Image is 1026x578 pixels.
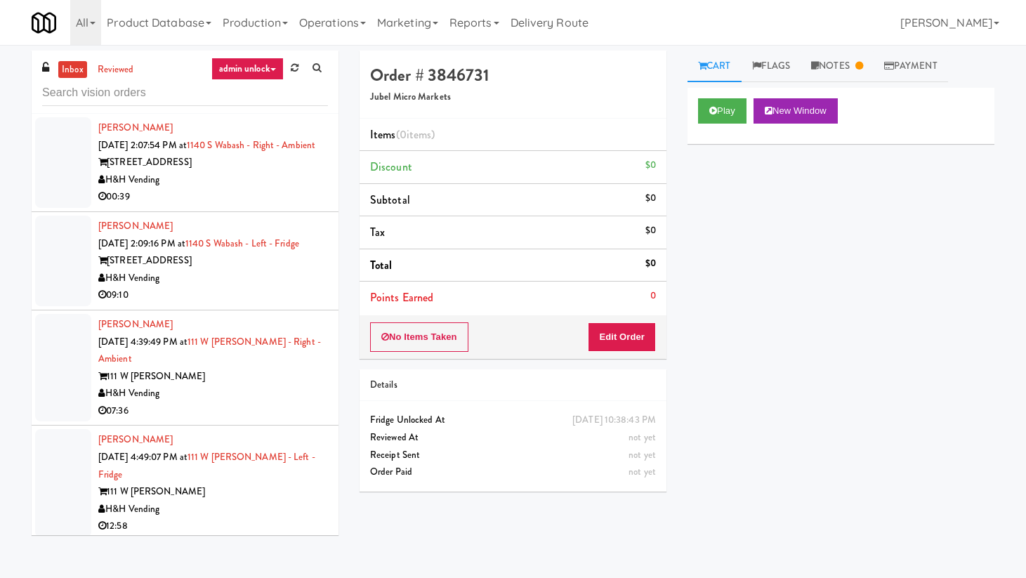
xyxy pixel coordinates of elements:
span: not yet [629,431,656,444]
a: 111 W [PERSON_NAME] - Right - Ambient [98,335,321,366]
a: admin unlock [211,58,284,80]
div: Receipt Sent [370,447,656,464]
li: [PERSON_NAME][DATE] 2:07:54 PM at1140 S Wabash - Right - Ambient[STREET_ADDRESS]H&H Vending00:39 [32,114,338,212]
span: (0 ) [396,126,435,143]
a: reviewed [94,61,138,79]
div: 0 [650,287,656,305]
a: [PERSON_NAME] [98,219,173,232]
div: 12:58 [98,518,328,535]
h5: Jubel Micro Markets [370,92,656,103]
a: Notes [801,51,874,82]
a: Payment [874,51,948,82]
h4: Order # 3846731 [370,66,656,84]
span: Discount [370,159,412,175]
span: Tax [370,224,385,240]
div: 09:10 [98,287,328,304]
div: H&H Vending [98,385,328,402]
div: H&H Vending [98,501,328,518]
div: Fridge Unlocked At [370,412,656,429]
div: Reviewed At [370,429,656,447]
span: Points Earned [370,289,433,306]
ng-pluralize: items [407,126,432,143]
div: [DATE] 10:38:43 PM [572,412,656,429]
input: Search vision orders [42,80,328,106]
li: [PERSON_NAME][DATE] 4:39:49 PM at111 W [PERSON_NAME] - Right - Ambient111 W [PERSON_NAME]H&H Vend... [32,310,338,426]
a: 1140 S Wabash - Right - Ambient [187,138,315,152]
button: Play [698,98,747,124]
div: [STREET_ADDRESS] [98,154,328,171]
span: not yet [629,465,656,478]
a: inbox [58,61,87,79]
span: Total [370,257,393,273]
span: [DATE] 4:49:07 PM at [98,450,188,464]
a: [PERSON_NAME] [98,121,173,134]
div: Details [370,376,656,394]
span: Subtotal [370,192,410,208]
div: H&H Vending [98,171,328,189]
div: 111 W [PERSON_NAME] [98,368,328,386]
div: 111 W [PERSON_NAME] [98,483,328,501]
div: 00:39 [98,188,328,206]
button: New Window [754,98,838,124]
a: [PERSON_NAME] [98,433,173,446]
div: $0 [645,157,656,174]
img: Micromart [32,11,56,35]
a: 1140 S Wabash - Left - Fridge [185,237,299,250]
a: Cart [688,51,742,82]
div: [STREET_ADDRESS] [98,252,328,270]
span: [DATE] 4:39:49 PM at [98,335,188,348]
a: Flags [742,51,801,82]
li: [PERSON_NAME][DATE] 4:49:07 PM at111 W [PERSON_NAME] - Left - Fridge111 W [PERSON_NAME]H&H Vendin... [32,426,338,541]
div: $0 [645,222,656,239]
div: Order Paid [370,464,656,481]
a: 111 W [PERSON_NAME] - Left - Fridge [98,450,315,481]
button: No Items Taken [370,322,468,352]
span: [DATE] 2:07:54 PM at [98,138,187,152]
div: H&H Vending [98,270,328,287]
div: 07:36 [98,402,328,420]
span: not yet [629,448,656,461]
a: [PERSON_NAME] [98,317,173,331]
div: $0 [645,190,656,207]
button: Edit Order [588,322,656,352]
li: [PERSON_NAME][DATE] 2:09:16 PM at1140 S Wabash - Left - Fridge[STREET_ADDRESS]H&H Vending09:10 [32,212,338,310]
span: Items [370,126,435,143]
div: $0 [645,255,656,272]
span: [DATE] 2:09:16 PM at [98,237,185,250]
